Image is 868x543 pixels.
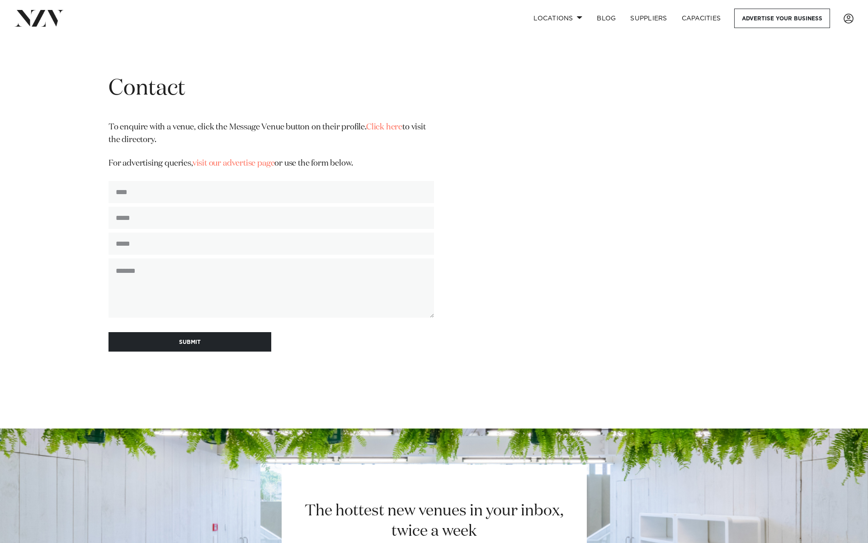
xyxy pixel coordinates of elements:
[108,75,434,103] h1: Contact
[590,9,623,28] a: BLOG
[675,9,728,28] a: Capacities
[366,123,402,131] a: Click here
[623,9,674,28] a: SUPPLIERS
[14,10,64,26] img: nzv-logo.png
[193,159,275,167] a: visit our advertise page
[108,157,434,170] p: For advertising queries, or use the form below.
[108,332,271,352] button: SUBMIT
[108,121,434,147] p: To enquire with a venue, click the Message Venue button on their profile. to visit the directory.
[294,501,575,542] h2: The hottest new venues in your inbox, twice a week
[526,9,590,28] a: Locations
[734,9,830,28] a: Advertise your business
